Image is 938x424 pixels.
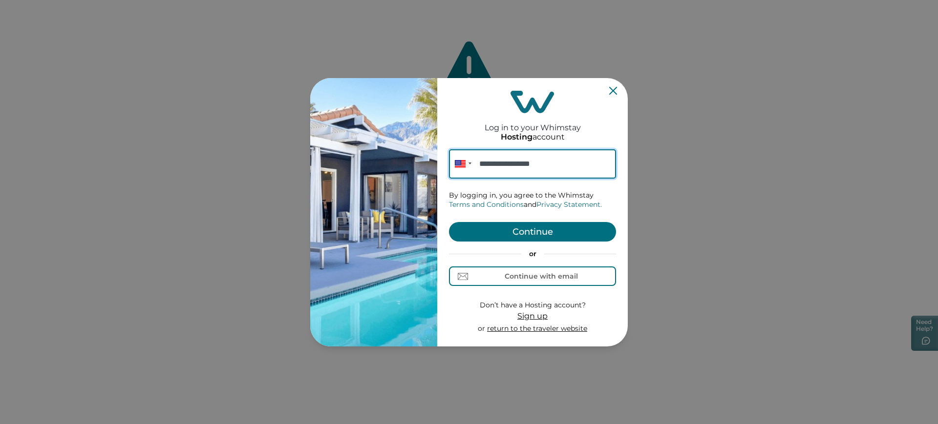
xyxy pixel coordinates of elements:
[487,324,587,333] a: return to the traveler website
[485,113,581,132] h2: Log in to your Whimstay
[505,272,578,280] div: Continue with email
[449,222,616,242] button: Continue
[609,87,617,95] button: Close
[449,191,616,210] p: By logging in, you agree to the Whimstay and
[449,149,474,179] div: United States: + 1
[517,311,548,321] span: Sign up
[501,132,565,142] p: account
[501,132,533,142] p: Hosting
[478,324,587,334] p: or
[310,78,437,346] img: auth-banner
[511,91,554,113] img: login-logo
[449,200,524,209] a: Terms and Conditions
[449,266,616,286] button: Continue with email
[536,200,602,209] a: Privacy Statement.
[449,249,616,259] p: or
[478,301,587,310] p: Don’t have a Hosting account?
